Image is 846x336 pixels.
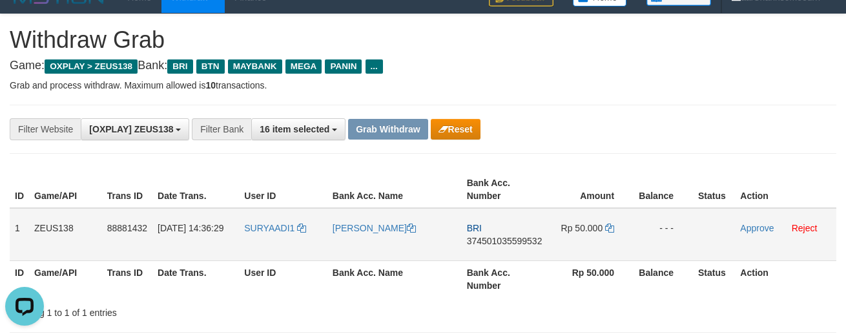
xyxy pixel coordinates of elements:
a: Copy 50000 to clipboard [605,223,614,233]
th: Status [693,171,735,208]
td: - - - [634,208,693,261]
th: User ID [239,171,327,208]
div: Showing 1 to 1 of 1 entries [10,301,343,319]
button: Grab Withdraw [348,119,428,140]
th: Amount [548,171,634,208]
a: Reject [792,223,818,233]
th: Date Trans. [152,260,239,297]
strong: 10 [205,80,216,90]
th: Game/API [29,171,102,208]
th: User ID [239,260,327,297]
span: PANIN [325,59,362,74]
span: SURYAADI1 [244,223,294,233]
th: Bank Acc. Name [327,171,462,208]
th: Bank Acc. Number [462,260,548,297]
th: Date Trans. [152,171,239,208]
a: Approve [740,223,774,233]
h1: Withdraw Grab [10,27,836,53]
span: 16 item selected [260,124,329,134]
p: Grab and process withdraw. Maximum allowed is transactions. [10,79,836,92]
span: BRI [167,59,192,74]
span: MAYBANK [228,59,282,74]
th: Trans ID [102,260,152,297]
span: Rp 50.000 [561,223,603,233]
span: 88881432 [107,223,147,233]
span: BRI [467,223,482,233]
h4: Game: Bank: [10,59,836,72]
button: Reset [431,119,480,140]
th: Balance [634,171,693,208]
a: [PERSON_NAME] [333,223,416,233]
span: [DATE] 14:36:29 [158,223,223,233]
th: ID [10,260,29,297]
span: MEGA [285,59,322,74]
td: ZEUS138 [29,208,102,261]
th: Action [735,260,836,297]
th: Status [693,260,735,297]
th: Action [735,171,836,208]
span: ... [366,59,383,74]
button: Open LiveChat chat widget [5,5,44,44]
div: Filter Bank [192,118,251,140]
button: 16 item selected [251,118,346,140]
span: [OXPLAY] ZEUS138 [89,124,173,134]
th: ID [10,171,29,208]
span: OXPLAY > ZEUS138 [45,59,138,74]
th: Balance [634,260,693,297]
span: Copy 374501035599532 to clipboard [467,236,542,246]
th: Bank Acc. Number [462,171,548,208]
th: Bank Acc. Name [327,260,462,297]
div: Filter Website [10,118,81,140]
span: BTN [196,59,225,74]
button: [OXPLAY] ZEUS138 [81,118,189,140]
th: Trans ID [102,171,152,208]
th: Rp 50.000 [548,260,634,297]
td: 1 [10,208,29,261]
th: Game/API [29,260,102,297]
a: SURYAADI1 [244,223,306,233]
